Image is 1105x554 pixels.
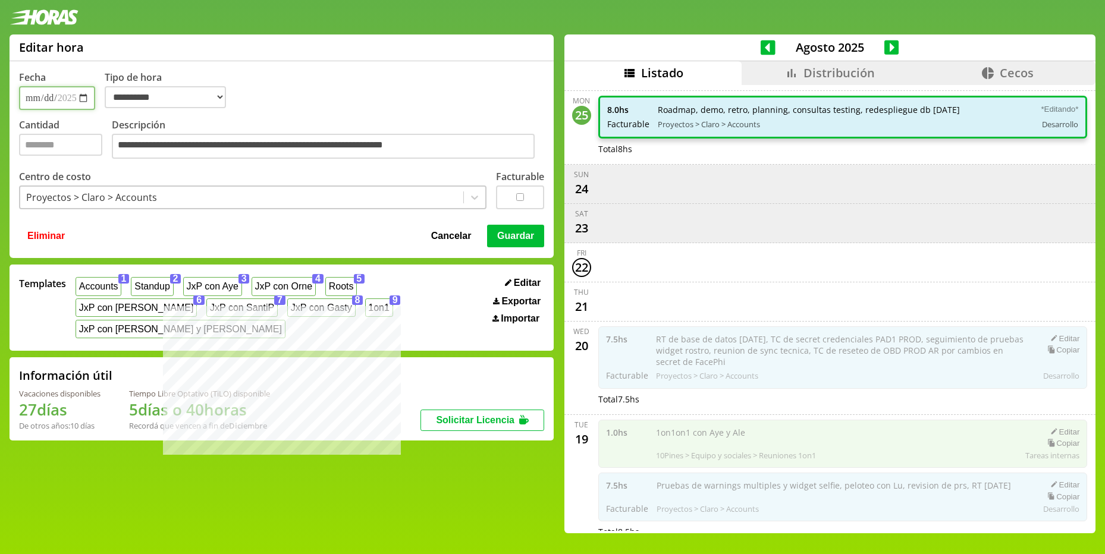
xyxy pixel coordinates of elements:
[564,85,1095,531] div: scrollable content
[354,274,365,284] span: 5
[572,297,591,316] div: 21
[573,96,590,106] div: Mon
[76,298,197,317] button: JxP con [PERSON_NAME]6
[641,65,683,81] span: Listado
[10,10,79,25] img: logotipo
[1000,65,1034,81] span: Cecos
[19,388,101,399] div: Vacaciones disponibles
[19,39,84,55] h1: Editar hora
[496,170,544,183] label: Facturable
[238,274,250,284] span: 3
[436,415,514,425] span: Solicitar Licencia
[390,295,401,305] span: 9
[76,320,285,338] button: JxP con [PERSON_NAME] y [PERSON_NAME]
[501,277,544,289] button: Editar
[24,225,68,247] button: Eliminar
[19,399,101,420] h1: 27 días
[19,118,112,162] label: Cantidad
[19,71,46,84] label: Fecha
[365,298,393,317] button: 1on19
[572,336,591,355] div: 20
[575,209,588,219] div: Sat
[776,39,884,55] span: Agosto 2025
[428,225,475,247] button: Cancelar
[274,295,285,305] span: 7
[487,225,544,247] button: Guardar
[76,277,121,295] button: Accounts1
[598,394,1088,405] div: Total 7.5 hs
[118,274,130,284] span: 1
[19,367,112,383] h2: Información útil
[572,219,591,238] div: 23
[19,277,66,290] span: Templates
[183,277,242,295] button: JxP con Aye3
[489,295,544,307] button: Exportar
[572,258,591,277] div: 22
[193,295,205,305] span: 6
[575,420,588,430] div: Tue
[501,296,541,307] span: Exportar
[26,191,157,204] div: Proyectos > Claro > Accounts
[206,298,278,317] button: JxP con SantiP7
[501,313,539,324] span: Importar
[19,170,91,183] label: Centro de costo
[19,134,102,156] input: Cantidad
[229,420,267,431] b: Diciembre
[572,180,591,199] div: 24
[803,65,875,81] span: Distribución
[252,277,316,295] button: JxP con Orne4
[129,399,270,420] h1: 5 días o 40 horas
[572,106,591,125] div: 25
[112,118,544,162] label: Descripción
[514,278,541,288] span: Editar
[129,420,270,431] div: Recordá que vencen a fin de
[287,298,355,317] button: JxP con Gasty8
[573,326,589,336] div: Wed
[105,86,226,108] select: Tipo de hora
[325,277,357,295] button: Roots5
[352,295,363,305] span: 8
[572,430,591,449] div: 19
[574,169,589,180] div: Sun
[105,71,236,110] label: Tipo de hora
[420,410,544,431] button: Solicitar Licencia
[170,274,181,284] span: 2
[19,420,101,431] div: De otros años: 10 días
[598,143,1088,155] div: Total 8 hs
[312,274,324,284] span: 4
[131,277,173,295] button: Standup2
[112,134,535,159] textarea: Descripción
[598,526,1088,537] div: Total 8.5 hs
[577,248,586,258] div: Fri
[129,388,270,399] div: Tiempo Libre Optativo (TiLO) disponible
[574,287,589,297] div: Thu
